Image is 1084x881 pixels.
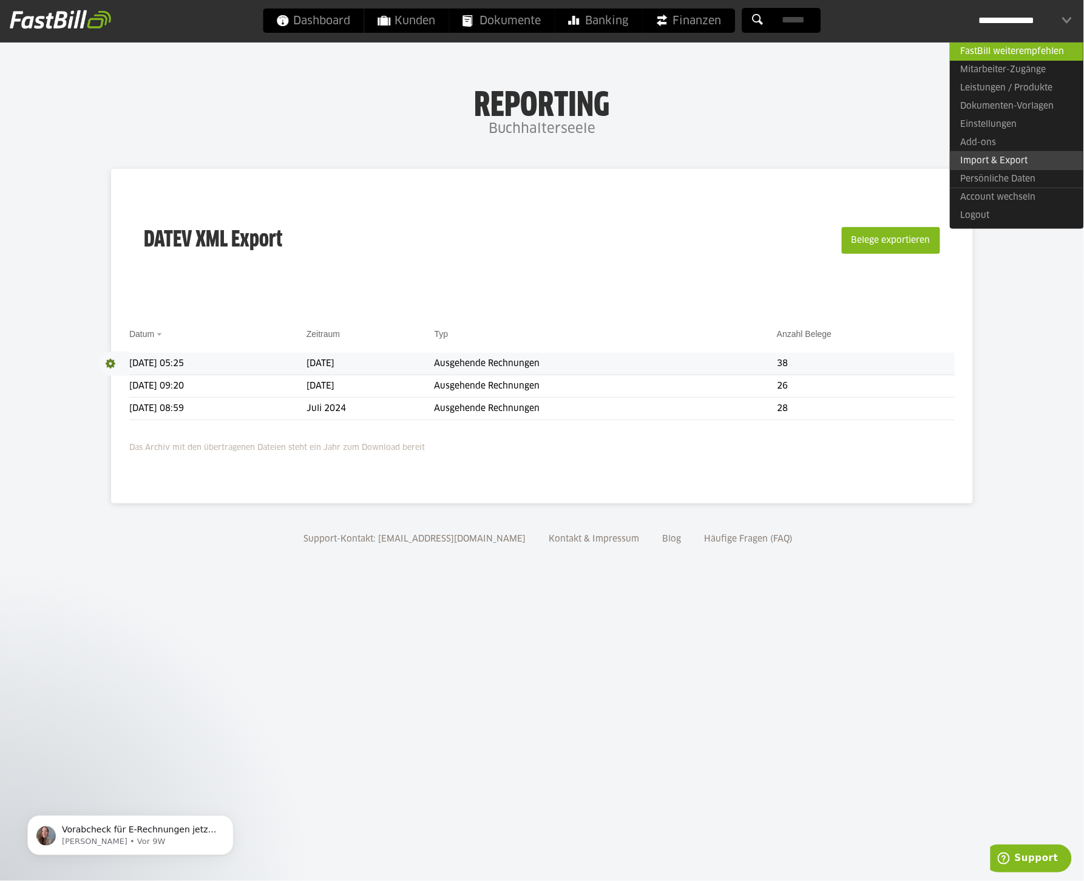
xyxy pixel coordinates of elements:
button: Belege exportieren [842,227,940,254]
a: Häufige Fragen (FAQ) [700,535,797,543]
span: Finanzen [656,9,722,33]
a: Support-Kontakt: [EMAIL_ADDRESS][DOMAIN_NAME] [299,535,530,543]
a: Banking [555,9,642,33]
a: Dokumente [450,9,555,33]
a: Anzahl Belege [777,329,832,339]
a: Dashboard [263,9,364,33]
a: Finanzen [643,9,735,33]
td: [DATE] [307,375,435,398]
a: Zeitraum [307,329,340,339]
a: Logout [950,206,1083,225]
td: Ausgehende Rechnungen [435,375,777,398]
td: Ausgehende Rechnungen [435,353,777,375]
a: Blog [658,535,685,543]
td: 28 [777,398,955,420]
a: Kunden [365,9,449,33]
td: [DATE] 05:25 [129,353,307,375]
span: Banking [569,9,629,33]
a: Account wechseln [950,188,1083,206]
h3: DATEV XML Export [144,202,282,279]
a: Add-ons [950,134,1083,152]
p: Das Archiv mit den übertragenen Dateien steht ein Jahr zum Download bereit [129,435,955,455]
img: fastbill_logo_white.png [10,10,111,29]
span: Dokumente [463,9,541,33]
td: 26 [777,375,955,398]
a: Persönliche Daten [950,169,1083,188]
a: Mitarbeiter-Zugänge [950,61,1083,79]
a: Datum [129,329,154,339]
a: Kontakt & Impressum [544,535,643,543]
a: Leistungen / Produkte [950,79,1083,97]
a: FastBill weiterempfehlen [950,42,1083,61]
iframe: Öffnet ein Widget, in dem Sie weitere Informationen finden [991,845,1072,875]
td: [DATE] [307,353,435,375]
iframe: Intercom notifications Nachricht [9,790,252,875]
a: Dokumenten-Vorlagen [950,97,1083,115]
td: Juli 2024 [307,398,435,420]
span: Dashboard [277,9,351,33]
img: sort_desc.gif [157,333,164,336]
span: Kunden [378,9,436,33]
td: [DATE] 09:20 [129,375,307,398]
a: Typ [435,329,449,339]
td: Ausgehende Rechnungen [435,398,777,420]
a: Einstellungen [950,115,1083,134]
h1: Reporting [121,86,963,117]
td: [DATE] 08:59 [129,398,307,420]
a: Import & Export [950,151,1083,170]
td: 38 [777,353,955,375]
